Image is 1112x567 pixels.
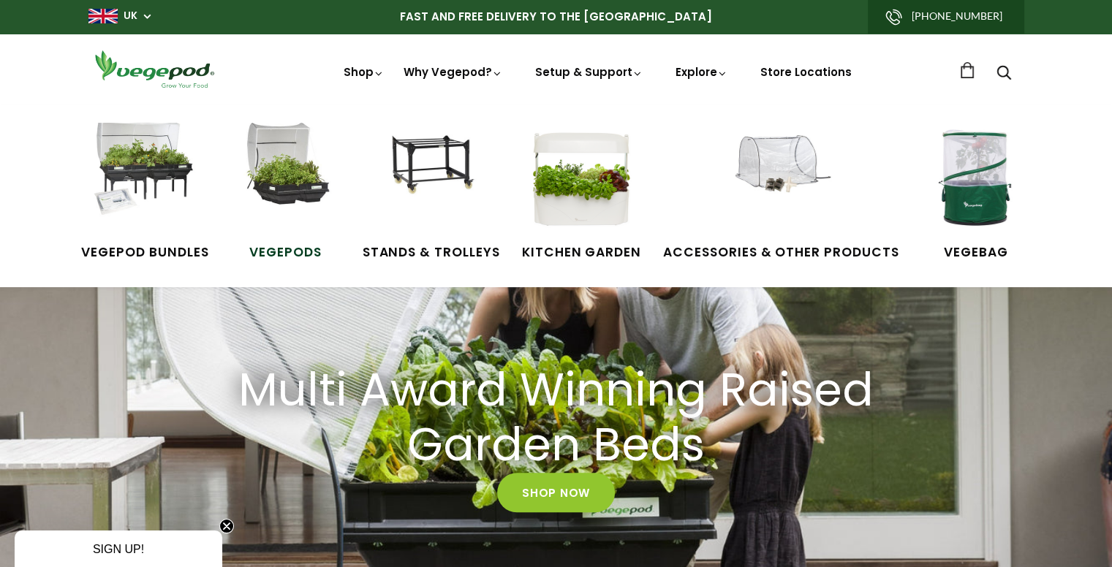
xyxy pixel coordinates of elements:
[219,519,234,533] button: Close teaser
[497,473,615,512] a: Shop Now
[231,123,341,232] img: Raised Garden Kits
[209,363,904,473] a: Multi Award Winning Raised Garden Beds
[726,123,836,232] img: Accessories & Other Products
[921,123,1031,262] a: VegeBag
[404,64,503,80] a: Why Vegepod?
[522,243,641,262] span: Kitchen Garden
[522,123,641,262] a: Kitchen Garden
[377,123,486,232] img: Stands & Trolleys
[663,123,899,262] a: Accessories & Other Products
[124,9,137,23] a: UK
[535,64,643,80] a: Setup & Support
[760,64,852,80] a: Store Locations
[88,9,118,23] img: gb_large.png
[996,66,1011,82] a: Search
[231,243,341,262] span: Vegepods
[676,64,728,80] a: Explore
[81,243,208,262] span: Vegepod Bundles
[363,243,500,262] span: Stands & Trolleys
[526,123,636,232] img: Kitchen Garden
[93,543,144,555] span: SIGN UP!
[227,363,885,473] h2: Multi Award Winning Raised Garden Beds
[363,123,500,262] a: Stands & Trolleys
[921,243,1031,262] span: VegeBag
[344,64,385,121] a: Shop
[15,530,222,567] div: SIGN UP!Close teaser
[90,123,200,232] img: Vegepod Bundles
[663,243,899,262] span: Accessories & Other Products
[231,123,341,262] a: Vegepods
[88,48,220,90] img: Vegepod
[921,123,1031,232] img: VegeBag
[81,123,208,262] a: Vegepod Bundles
